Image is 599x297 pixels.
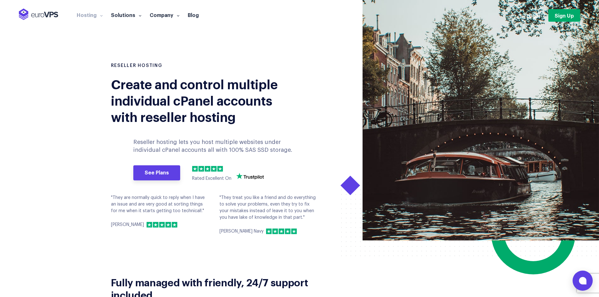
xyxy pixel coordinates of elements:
a: Hosting [73,12,107,18]
img: 3 [159,222,165,228]
img: EuroVPS [19,8,58,20]
a: See Plans [133,165,180,180]
p: [PERSON_NAME] [111,222,144,228]
a: Login [526,12,540,19]
img: 1 [266,228,272,234]
img: 5 [291,228,297,234]
a: Sign Up [548,9,580,22]
img: 4 [285,228,291,234]
img: 1 [147,222,152,228]
h1: RESELLER HOSTING [111,63,295,69]
img: 2 [272,228,278,234]
a: Blog [184,12,203,18]
p: Reseller hosting lets you host multiple websites under individual cPanel accounts all with 100% S... [133,138,295,154]
a: Company [146,12,184,18]
div: Create and control multiple individual cPanel accounts with reseller hosting [111,75,286,124]
img: 3 [279,228,284,234]
img: 5 [217,166,223,172]
div: "They are normally quick to reply when I have an issue and are very good at sorting things for me... [111,195,210,228]
img: 4 [165,222,171,228]
img: 2 [153,222,158,228]
img: 2 [198,166,204,172]
img: 1 [192,166,198,172]
img: 3 [205,166,210,172]
div: "They treat you like a friend and do everything to solve your problems, even they try to fix your... [219,195,319,235]
span: Rated Excellent On [192,176,231,181]
p: [PERSON_NAME] Navy [219,228,263,235]
img: 5 [172,222,177,228]
a: Solutions [107,12,146,18]
button: Open chat window [573,271,593,291]
img: 4 [211,166,217,172]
